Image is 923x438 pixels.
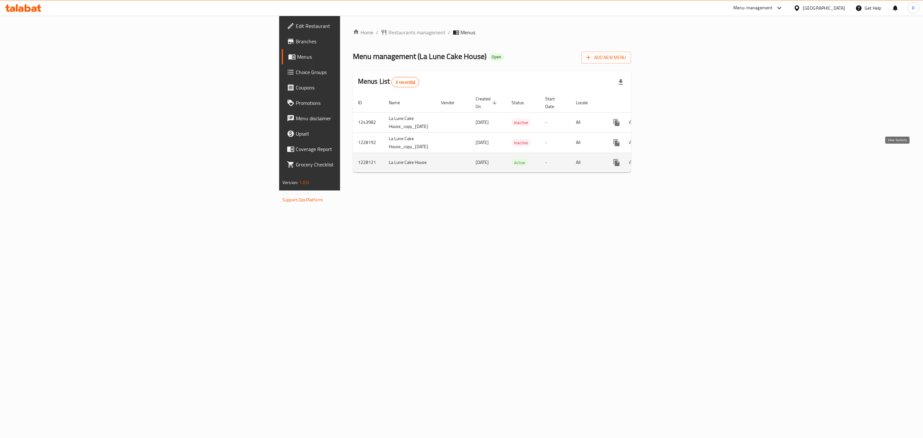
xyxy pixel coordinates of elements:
[624,115,640,130] button: Change Status
[282,189,312,198] span: Get support on:
[282,64,433,80] a: Choice Groups
[282,95,433,111] a: Promotions
[296,130,428,138] span: Upsell
[586,54,626,62] span: Add New Menu
[511,99,532,106] span: Status
[540,132,571,153] td: -
[511,139,531,147] span: Inactive
[581,52,631,63] button: Add New Menu
[296,22,428,30] span: Edit Restaurant
[296,38,428,45] span: Branches
[540,112,571,132] td: -
[511,119,531,126] span: Inactive
[358,99,370,106] span: ID
[392,79,419,85] span: 3 record(s)
[296,99,428,107] span: Promotions
[282,18,433,34] a: Edit Restaurant
[296,114,428,122] span: Menu disclaimer
[733,4,773,12] div: Menu-management
[476,158,489,166] span: [DATE]
[282,111,433,126] a: Menu disclaimer
[576,99,596,106] span: Locale
[571,132,604,153] td: All
[609,115,624,130] button: more
[545,95,563,110] span: Start Date
[604,93,676,113] th: Actions
[476,138,489,147] span: [DATE]
[803,4,845,12] div: [GEOGRAPHIC_DATA]
[476,95,499,110] span: Created On
[297,53,428,61] span: Menus
[613,74,628,90] div: Export file
[489,54,504,60] span: Open
[540,153,571,172] td: -
[624,155,640,170] button: Change Status
[296,161,428,168] span: Grocery Checklist
[296,84,428,91] span: Coupons
[299,178,309,187] span: 1.0.0
[353,93,676,173] table: enhanced table
[571,153,604,172] td: All
[511,159,528,166] span: Active
[391,77,419,87] div: Total records count
[282,141,433,157] a: Coverage Report
[609,155,624,170] button: more
[912,4,915,12] span: R
[358,77,419,87] h2: Menus List
[296,145,428,153] span: Coverage Report
[489,53,504,61] div: Open
[282,157,433,172] a: Grocery Checklist
[448,29,450,36] li: /
[296,68,428,76] span: Choice Groups
[353,29,631,36] nav: breadcrumb
[461,29,475,36] span: Menus
[282,196,323,204] a: Support.OpsPlatform
[282,49,433,64] a: Menus
[282,34,433,49] a: Branches
[609,135,624,150] button: more
[282,80,433,95] a: Coupons
[476,118,489,126] span: [DATE]
[624,135,640,150] button: Change Status
[282,178,298,187] span: Version:
[353,49,486,63] span: Menu management ( La Lune Cake House )
[571,112,604,132] td: All
[441,99,463,106] span: Vendor
[389,99,408,106] span: Name
[282,126,433,141] a: Upsell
